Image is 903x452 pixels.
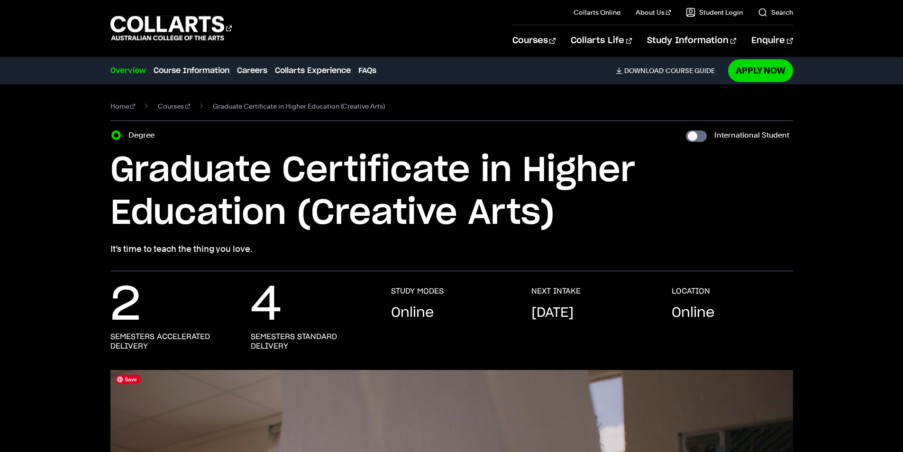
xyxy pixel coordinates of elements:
[686,8,743,17] a: Student Login
[714,129,789,142] label: International Student
[110,242,793,256] p: It’s time to teach the thing you love.
[110,332,232,351] h3: semesters accelerated delivery
[115,375,141,384] span: Save
[647,25,736,56] a: Study Information
[672,286,710,296] h3: LOCATION
[574,8,620,17] a: Collarts Online
[275,65,351,76] a: Collarts Experience
[751,25,793,56] a: Enquire
[616,66,722,75] a: DownloadCourse Guide
[158,100,190,113] a: Courses
[358,65,376,76] a: FAQs
[531,286,581,296] h3: NEXT INTAKE
[110,15,232,42] div: Go to homepage
[758,8,793,17] a: Search
[728,59,793,82] a: Apply Now
[110,149,793,235] h1: Graduate Certificate in Higher Education (Creative Arts)
[251,332,372,351] h3: semesters standard delivery
[624,66,664,75] span: Download
[531,304,574,323] p: [DATE]
[512,25,556,56] a: Courses
[128,129,160,142] label: Degree
[110,65,146,76] a: Overview
[110,100,136,113] a: Home
[391,286,444,296] h3: STUDY MODES
[672,304,714,323] p: Online
[391,304,434,323] p: Online
[636,8,671,17] a: About Us
[571,25,632,56] a: Collarts Life
[251,286,282,324] p: 4
[213,100,385,113] span: Graduate Certificate in Higher Education (Creative Arts)
[154,65,229,76] a: Course Information
[110,286,141,324] p: 2
[237,65,267,76] a: Careers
